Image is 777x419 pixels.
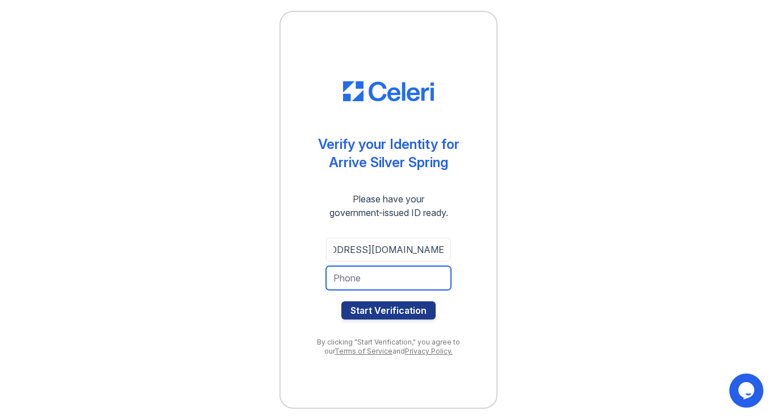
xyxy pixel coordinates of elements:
[326,238,451,262] input: Email
[341,301,436,320] button: Start Verification
[303,338,474,356] div: By clicking "Start Verification," you agree to our and
[326,266,451,290] input: Phone
[318,135,459,172] div: Verify your Identity for Arrive Silver Spring
[309,192,469,219] div: Please have your government-issued ID ready.
[335,347,392,355] a: Terms of Service
[343,81,434,102] img: CE_Logo_Blue-a8612792a0a2168367f1c8372b55b34899dd931a85d93a1a3d3e32e68fde9ad4.png
[729,374,766,408] iframe: chat widget
[405,347,453,355] a: Privacy Policy.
